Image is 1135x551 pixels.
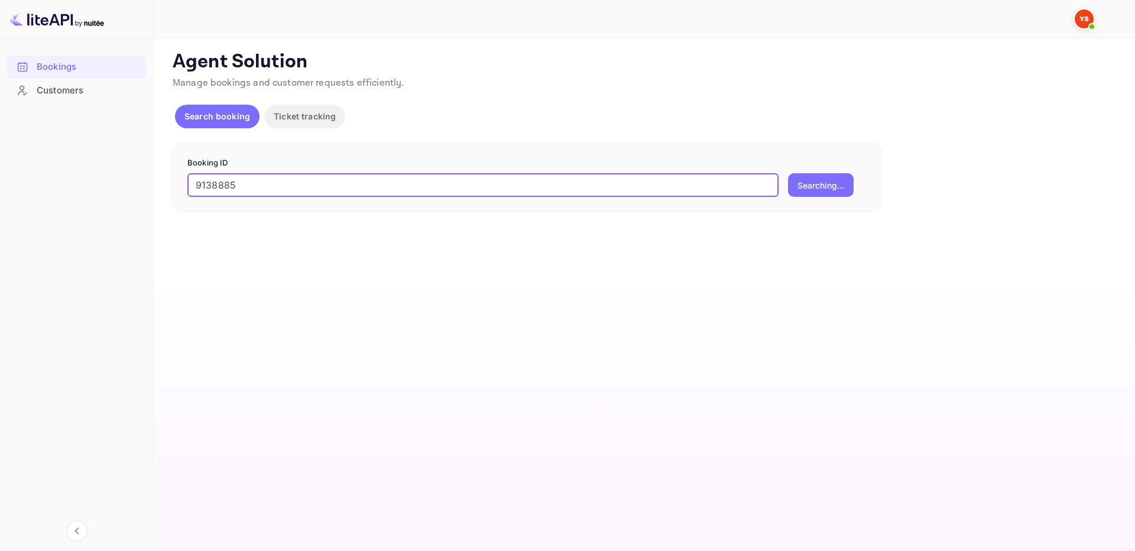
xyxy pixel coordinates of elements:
[187,157,867,169] p: Booking ID
[184,110,250,122] p: Search booking
[173,77,404,89] span: Manage bookings and customer requests efficiently.
[37,84,140,98] div: Customers
[788,173,854,197] button: Searching...
[1075,9,1094,28] img: Yandex Support
[7,79,146,101] a: Customers
[7,56,146,79] div: Bookings
[7,79,146,102] div: Customers
[7,56,146,77] a: Bookings
[173,50,1114,74] p: Agent Solution
[66,520,87,542] button: Collapse navigation
[9,9,104,28] img: LiteAPI logo
[274,110,336,122] p: Ticket tracking
[37,60,140,74] div: Bookings
[187,173,779,197] input: Enter Booking ID (e.g., 63782194)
